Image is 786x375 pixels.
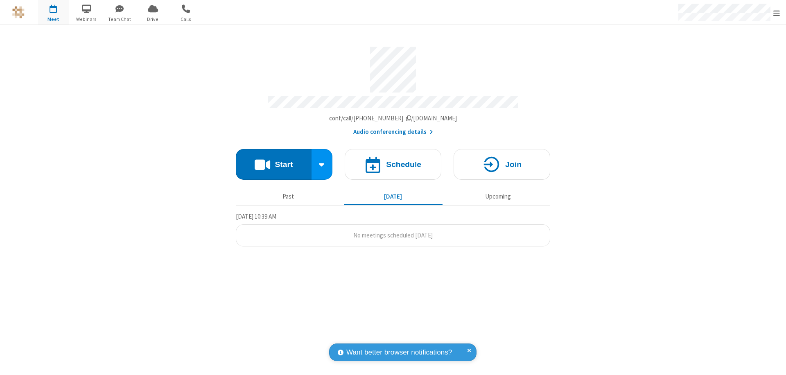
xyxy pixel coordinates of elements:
[454,149,550,180] button: Join
[386,160,421,168] h4: Schedule
[275,160,293,168] h4: Start
[104,16,135,23] span: Team Chat
[171,16,201,23] span: Calls
[12,6,25,18] img: QA Selenium DO NOT DELETE OR CHANGE
[505,160,522,168] h4: Join
[236,149,312,180] button: Start
[344,189,443,204] button: [DATE]
[239,189,338,204] button: Past
[236,212,550,247] section: Today's Meetings
[236,41,550,137] section: Account details
[346,347,452,358] span: Want better browser notifications?
[312,149,333,180] div: Start conference options
[449,189,547,204] button: Upcoming
[71,16,102,23] span: Webinars
[353,127,433,137] button: Audio conferencing details
[38,16,69,23] span: Meet
[766,354,780,369] iframe: Chat
[329,114,457,122] span: Copy my meeting room link
[329,114,457,123] button: Copy my meeting room linkCopy my meeting room link
[138,16,168,23] span: Drive
[345,149,441,180] button: Schedule
[353,231,433,239] span: No meetings scheduled [DATE]
[236,212,276,220] span: [DATE] 10:39 AM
